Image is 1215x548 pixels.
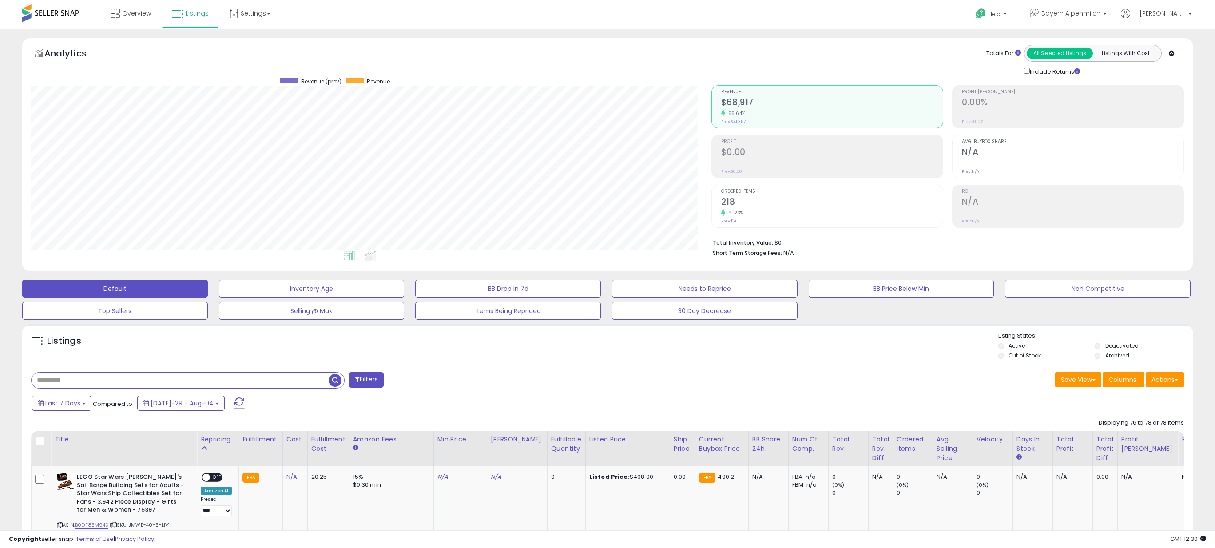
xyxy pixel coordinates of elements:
div: Avg Selling Price [937,435,969,463]
span: Listings [186,9,209,18]
div: 0 [897,473,933,481]
div: Total Rev. [832,435,865,453]
div: $498.90 [589,473,663,481]
span: Profit [721,139,943,144]
small: Days In Stock. [1016,453,1022,461]
img: 51gX1KC2BkL._SL40_.jpg [57,473,75,491]
a: Terms of Use [76,535,114,543]
div: 0 [977,473,1012,481]
button: Items Being Repriced [415,302,601,320]
h2: 0.00% [962,97,1183,109]
div: Listed Price [589,435,666,444]
span: Compared to: [93,400,134,408]
button: BB Drop in 7d [415,280,601,298]
div: [PERSON_NAME] [491,435,544,444]
div: Num of Comp. [792,435,825,453]
button: Columns [1103,372,1144,387]
button: 30 Day Decrease [612,302,798,320]
small: Prev: $0.00 [721,169,742,174]
small: Prev: 114 [721,218,736,224]
span: 490.2 [718,473,734,481]
div: Repricing [201,435,235,444]
span: Revenue [367,78,390,85]
h5: Analytics [44,47,104,62]
span: N/A [783,249,794,257]
h2: N/A [962,197,1183,209]
button: Selling @ Max [219,302,405,320]
div: $0.30 min [353,481,427,489]
small: (0%) [897,481,909,488]
h2: 218 [721,197,943,209]
div: Preset: [201,496,232,516]
small: FBA [242,473,259,483]
h2: $68,917 [721,97,943,109]
div: Displaying 76 to 78 of 78 items [1099,419,1184,427]
div: 0 [551,473,579,481]
button: Last 7 Days [32,396,91,411]
a: Help [969,1,1016,29]
div: Profit [PERSON_NAME] [1121,435,1174,453]
a: B0DF85M94X [75,521,108,529]
b: Total Inventory Value: [713,239,773,246]
small: Amazon Fees. [353,444,358,452]
span: 2025-08-13 12:30 GMT [1170,535,1206,543]
div: ROI [1182,435,1214,444]
span: OFF [210,474,224,481]
div: Days In Stock [1016,435,1049,453]
div: 0.00 [674,473,688,481]
div: 0 [832,473,868,481]
div: N/A [1182,473,1211,481]
div: 20.25 [311,473,342,481]
span: Columns [1108,375,1136,384]
label: Deactivated [1105,342,1139,349]
button: Actions [1146,372,1184,387]
span: Revenue [721,90,943,95]
small: 66.64% [725,110,746,117]
div: Min Price [437,435,483,444]
span: Profit [PERSON_NAME] [962,90,1183,95]
div: Total Profit Diff. [1096,435,1114,463]
button: Non Competitive [1005,280,1191,298]
h2: $0.00 [721,147,943,159]
div: 0 [832,489,868,497]
a: N/A [491,473,501,481]
div: 0.00 [1096,473,1111,481]
span: [DATE]-29 - Aug-04 [151,399,214,408]
button: Listings With Cost [1092,48,1159,59]
button: BB Price Below Min [809,280,994,298]
a: Privacy Policy [115,535,154,543]
div: seller snap | | [9,535,154,544]
button: Save View [1055,372,1101,387]
div: N/A [1056,473,1086,481]
div: N/A [872,473,886,481]
button: Default [22,280,208,298]
label: Out of Stock [1009,352,1041,359]
div: Title [55,435,193,444]
div: N/A [1016,473,1046,481]
div: Fulfillable Quantity [551,435,582,453]
div: Fulfillment Cost [311,435,345,453]
div: Ship Price [674,435,691,453]
b: LEGO Star Wars [PERSON_NAME]'s Sail Barge Building Sets for Adults - Star Wars Ship Collectibles ... [77,473,185,516]
div: Current Buybox Price [699,435,745,453]
span: Overview [122,9,151,18]
li: $0 [713,237,1177,247]
label: Active [1009,342,1025,349]
div: 15% [353,473,427,481]
span: Hi [PERSON_NAME] [1132,9,1186,18]
div: Include Returns [1017,66,1091,76]
div: Cost [286,435,304,444]
div: Velocity [977,435,1009,444]
a: N/A [437,473,448,481]
button: Inventory Age [219,280,405,298]
span: Avg. Buybox Share [962,139,1183,144]
small: Prev: $41,357 [721,119,746,124]
div: BB Share 24h. [752,435,785,453]
small: Prev: N/A [962,169,979,174]
label: Archived [1105,352,1129,359]
p: Listing States: [998,332,1193,340]
small: 91.23% [725,210,744,216]
small: Prev: 0.00% [962,119,983,124]
div: Totals For [986,49,1021,58]
div: Total Rev. Diff. [872,435,889,463]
